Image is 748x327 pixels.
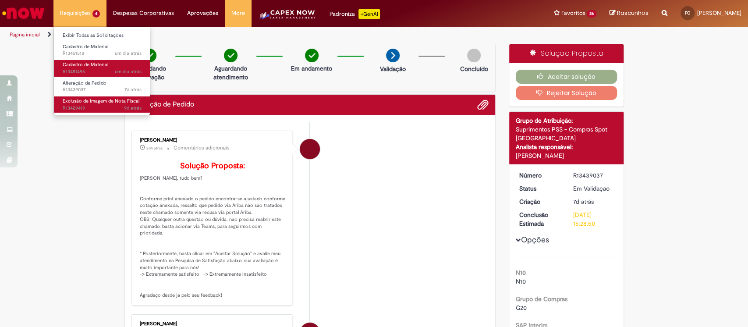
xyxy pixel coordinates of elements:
span: 26 [587,10,596,18]
dt: Número [513,171,567,180]
a: Exibir Todas as Solicitações [54,31,150,40]
time: 27/08/2025 17:05:17 [146,146,163,151]
img: img-circle-grey.png [467,49,481,62]
img: CapexLogo5.png [258,9,316,26]
div: [PERSON_NAME] [516,151,617,160]
p: Validação [380,64,406,73]
div: [DATE] 16:28:50 [573,210,614,228]
div: [PERSON_NAME] [140,138,286,143]
span: 20h atrás [146,146,163,151]
a: Aberto R13439037 : Alteração de Pedido [54,78,150,95]
a: Rascunhos [610,9,649,18]
dt: Criação [513,197,567,206]
span: N10 [516,277,526,285]
div: 22/08/2025 10:28:48 [573,197,614,206]
span: R13451518 [63,50,142,57]
div: Analista responsável: [516,142,617,151]
span: 9d atrás [124,105,142,111]
a: Página inicial [10,31,40,38]
span: Rascunhos [617,9,649,17]
img: check-circle-green.png [224,49,238,62]
span: um dia atrás [115,68,142,75]
ul: Trilhas de página [7,27,492,43]
span: Favoritos [561,9,585,18]
span: Cadastro de Material [63,43,108,50]
span: Alteração de Pedido [63,80,106,86]
time: 22/08/2025 10:28:48 [573,198,594,206]
dt: Conclusão Estimada [513,210,567,228]
span: Despesas Corporativas [113,9,174,18]
a: Aberto R13429419 : Exclusão de Imagem de Nota Fiscal [54,96,150,113]
div: [PERSON_NAME] [140,321,286,327]
span: 7d atrás [573,198,594,206]
span: Cadastro de Material [63,61,108,68]
button: Rejeitar Solução [516,86,617,100]
span: [PERSON_NAME] [697,9,741,17]
img: arrow-next.png [386,49,400,62]
div: Em Validação [573,184,614,193]
button: Adicionar anexos [477,99,489,110]
time: 22/08/2025 10:28:49 [124,86,142,93]
span: R13439037 [63,86,142,93]
span: um dia atrás [115,50,142,57]
time: 19/08/2025 15:52:15 [124,105,142,111]
div: Padroniza [330,9,380,19]
dt: Status [513,184,567,193]
span: R13451496 [63,68,142,75]
img: check-circle-green.png [305,49,319,62]
span: Requisições [60,9,91,18]
span: 7d atrás [124,86,142,93]
span: Aprovações [187,9,218,18]
div: Suprimentos PSS - Compras Spot [GEOGRAPHIC_DATA] [516,125,617,142]
span: 4 [92,10,100,18]
a: Aberto R13451496 : Cadastro de Material [54,60,150,76]
button: Aceitar solução [516,70,617,84]
time: 27/08/2025 10:34:26 [115,50,142,57]
b: Solução Proposta: [180,161,245,171]
ul: Requisições [53,26,150,115]
small: Comentários adicionais [174,144,230,152]
div: R13439037 [573,171,614,180]
p: Aguardando atendimento [209,64,252,82]
div: Fátima Aparecida Mendes Pedreira [300,139,320,159]
span: G20 [516,304,527,312]
p: Concluído [460,64,488,73]
span: More [231,9,245,18]
span: R13429419 [63,105,142,112]
b: N10 [516,269,526,277]
b: Grupo de Compras [516,295,567,303]
div: Solução Proposta [509,44,624,63]
p: [PERSON_NAME], tudo bem? Conforme print anexado o pedido encontra-se ajustado conforme cotação an... [140,162,286,299]
p: +GenAi [358,9,380,19]
span: FC [685,10,690,16]
p: Em andamento [291,64,332,73]
div: Grupo de Atribuição: [516,116,617,125]
a: Aberto R13451518 : Cadastro de Material [54,42,150,58]
span: Exclusão de Imagem de Nota Fiscal [63,98,139,104]
h2: Alteração de Pedido Histórico de tíquete [131,101,194,109]
img: ServiceNow [1,4,46,22]
time: 27/08/2025 10:32:14 [115,68,142,75]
